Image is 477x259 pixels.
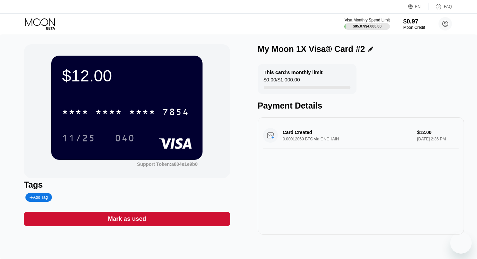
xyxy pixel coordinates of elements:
div: EN [415,4,421,9]
div: Mark as used [24,212,230,226]
div: Mark as used [108,215,146,223]
div: $85.07 / $4,000.00 [353,24,382,28]
div: $0.97Moon Credit [403,18,425,30]
div: FAQ [428,3,452,10]
div: 040 [115,134,135,144]
div: This card’s monthly limit [264,69,323,75]
div: 040 [110,130,140,146]
div: FAQ [444,4,452,9]
div: EN [408,3,428,10]
div: Payment Details [258,101,464,111]
div: Add Tag [29,195,48,200]
iframe: Button to launch messaging window [450,232,472,254]
div: 11/25 [57,130,100,146]
div: 7854 [162,108,189,118]
div: Visa Monthly Spend Limit [344,18,390,22]
div: Moon Credit [403,25,425,30]
div: $12.00 [62,66,192,85]
div: 11/25 [62,134,95,144]
div: $0.00 / $1,000.00 [264,77,300,86]
div: Tags [24,180,230,190]
div: Support Token: a804e1e9b0 [137,161,197,167]
div: My Moon 1X Visa® Card #2 [258,44,365,54]
div: $0.97 [403,18,425,25]
div: Visa Monthly Spend Limit$85.07/$4,000.00 [344,18,390,30]
div: Add Tag [25,193,52,202]
div: Support Token:a804e1e9b0 [137,161,197,167]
